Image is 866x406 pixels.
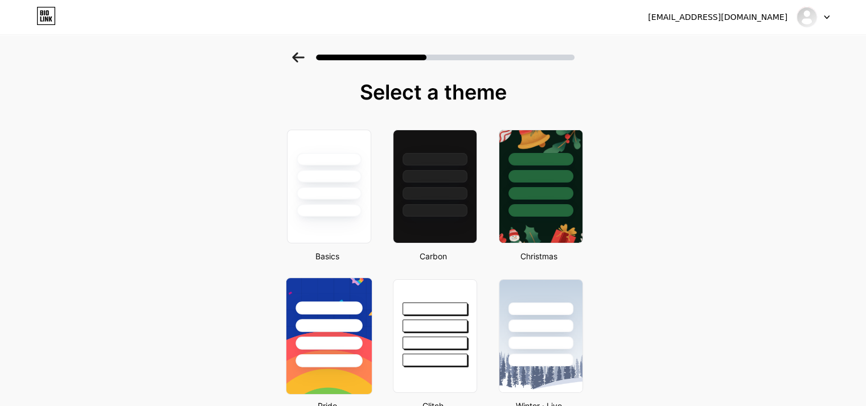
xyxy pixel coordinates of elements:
div: Basics [284,250,371,262]
div: Carbon [389,250,477,262]
img: vidysea [796,6,818,28]
img: pride-mobile.png [286,278,371,394]
div: [EMAIL_ADDRESS][DOMAIN_NAME] [648,11,787,23]
div: Christmas [495,250,583,262]
div: Select a theme [282,81,584,103]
